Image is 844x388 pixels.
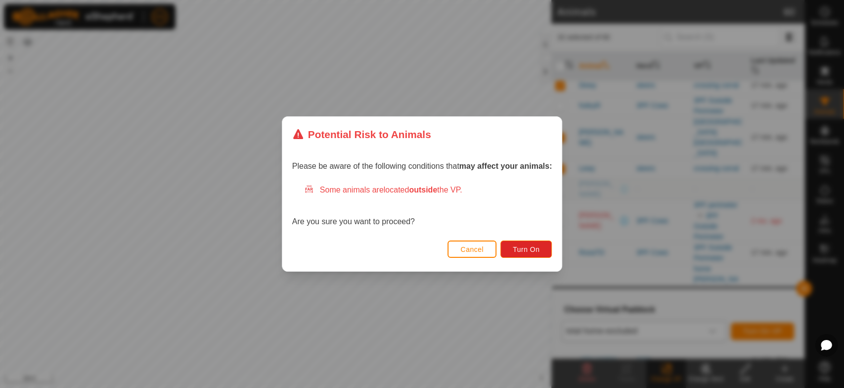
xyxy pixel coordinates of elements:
div: Some animals are [304,184,552,196]
button: Turn On [500,241,552,258]
span: Turn On [513,245,539,253]
button: Cancel [447,241,496,258]
span: Please be aware of the following conditions that [292,162,552,170]
div: Are you sure you want to proceed? [292,184,552,228]
div: Potential Risk to Animals [292,127,431,142]
strong: outside [409,186,437,194]
span: Cancel [460,245,484,253]
strong: may affect your animals: [459,162,552,170]
span: located the VP. [384,186,462,194]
